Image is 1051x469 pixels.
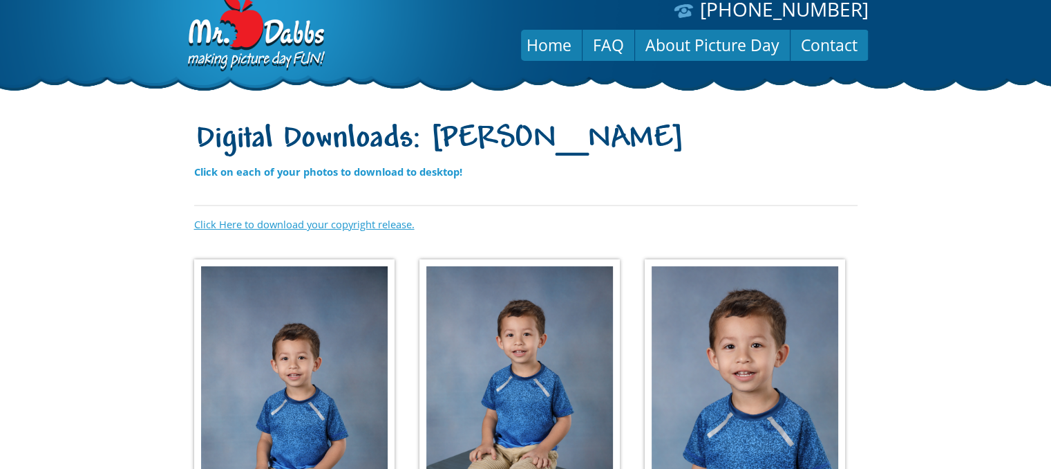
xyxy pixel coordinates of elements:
[583,28,634,62] a: FAQ
[635,28,790,62] a: About Picture Day
[790,28,868,62] a: Contact
[194,165,462,178] strong: Click on each of your photos to download to desktop!
[194,217,415,231] a: Click Here to download your copyright release.
[194,122,858,158] h1: Digital Downloads: [PERSON_NAME]
[516,28,582,62] a: Home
